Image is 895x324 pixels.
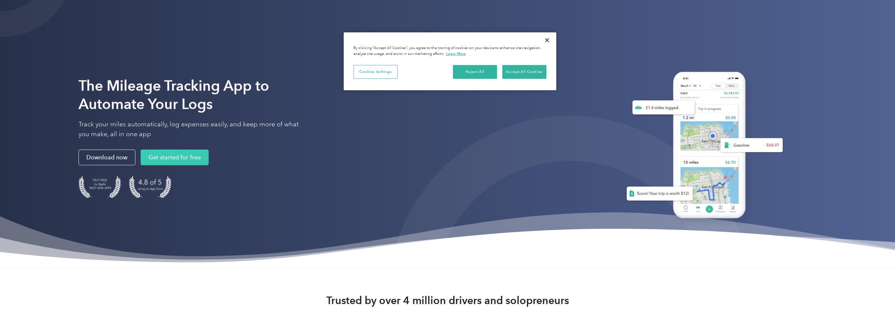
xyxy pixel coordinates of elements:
img: Badge for Featured by Apple Best New Apps [78,176,121,198]
button: Reject All [453,65,497,79]
strong: The Mileage Tracking App to Automate Your Logs [78,77,269,113]
button: Close [540,33,554,47]
img: Everlance, mileage tracker app, expense tracking app [616,65,788,228]
div: Cookie banner [344,32,556,90]
a: More information about your privacy, opens in a new tab [446,51,466,56]
strong: Trusted by over 4 million drivers and solopreneurs [326,294,569,307]
div: By clicking “Accept All Cookies”, you agree to the storing of cookies on your device to enhance s... [353,45,546,57]
a: Get started for free [141,150,209,165]
a: Download now [78,150,135,165]
div: Privacy [344,32,556,90]
img: 4.9 out of 5 stars on the app store [129,176,171,198]
button: Accept All Cookies [502,65,546,79]
button: Cookies Settings [353,65,398,79]
p: Track your miles automatically, log expenses easily, and keep more of what you make, all in one app [78,120,307,139]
